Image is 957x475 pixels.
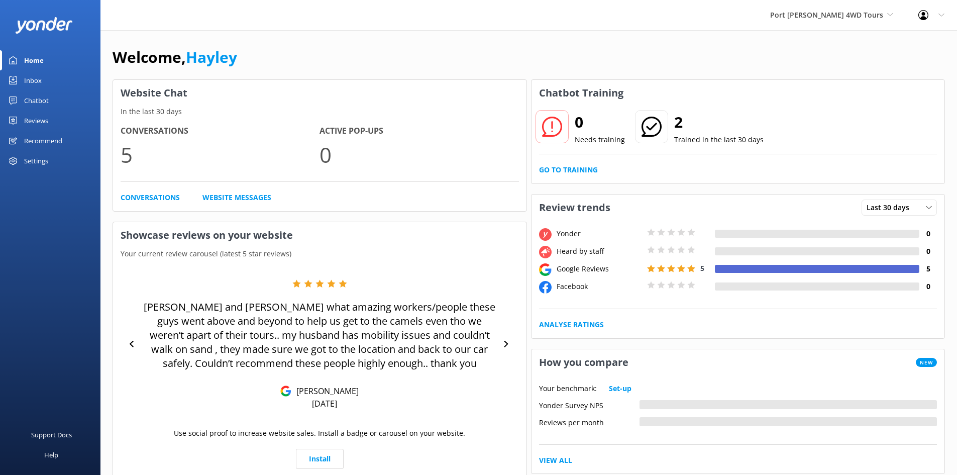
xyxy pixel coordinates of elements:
[113,248,526,259] p: Your current review carousel (latest 5 star reviews)
[24,50,44,70] div: Home
[539,417,640,426] div: Reviews per month
[554,263,645,274] div: Google Reviews
[296,449,344,469] a: Install
[867,202,915,213] span: Last 30 days
[539,164,598,175] a: Go to Training
[609,383,631,394] a: Set-up
[575,110,625,134] h2: 0
[312,398,337,409] p: [DATE]
[121,138,320,171] p: 5
[554,228,645,239] div: Yonder
[141,300,499,370] p: [PERSON_NAME] and [PERSON_NAME] what amazing workers/people these guys went above and beyond to h...
[113,80,526,106] h3: Website Chat
[539,455,572,466] a: View All
[575,134,625,145] p: Needs training
[554,281,645,292] div: Facebook
[113,45,237,69] h1: Welcome,
[916,358,937,367] span: New
[674,110,764,134] h2: 2
[280,386,291,397] img: Google Reviews
[24,131,62,151] div: Recommend
[113,222,526,248] h3: Showcase reviews on your website
[44,445,58,465] div: Help
[24,90,49,111] div: Chatbot
[554,246,645,257] div: Heard by staff
[531,195,618,221] h3: Review trends
[919,246,937,257] h4: 0
[320,125,518,138] h4: Active Pop-ups
[121,192,180,203] a: Conversations
[24,111,48,131] div: Reviews
[320,138,518,171] p: 0
[674,134,764,145] p: Trained in the last 30 days
[919,228,937,239] h4: 0
[24,151,48,171] div: Settings
[186,47,237,67] a: Hayley
[24,70,42,90] div: Inbox
[121,125,320,138] h4: Conversations
[919,281,937,292] h4: 0
[113,106,526,117] p: In the last 30 days
[15,17,73,34] img: yonder-white-logo.png
[539,400,640,409] div: Yonder Survey NPS
[770,10,883,20] span: Port [PERSON_NAME] 4WD Tours
[539,319,604,330] a: Analyse Ratings
[31,425,72,445] div: Support Docs
[531,80,631,106] h3: Chatbot Training
[919,263,937,274] h4: 5
[539,383,597,394] p: Your benchmark:
[174,428,465,439] p: Use social proof to increase website sales. Install a badge or carousel on your website.
[291,386,359,397] p: [PERSON_NAME]
[700,263,704,273] span: 5
[202,192,271,203] a: Website Messages
[531,349,636,375] h3: How you compare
